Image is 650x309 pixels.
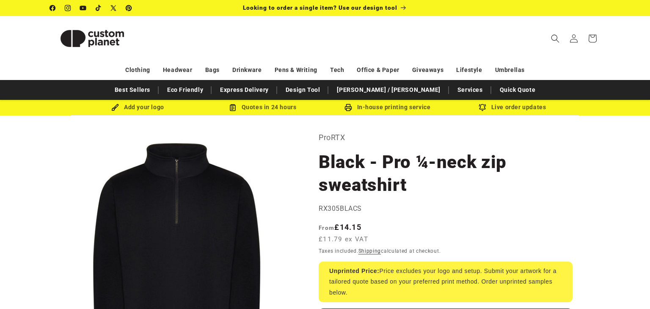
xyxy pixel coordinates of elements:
a: Pens & Writing [275,63,317,77]
span: £11.79 ex VAT [319,235,368,244]
img: Brush Icon [111,104,119,111]
img: Custom Planet [50,19,135,58]
a: Shipping [358,248,381,254]
a: Clothing [125,63,150,77]
img: Order Updates Icon [229,104,237,111]
div: Taxes included. calculated at checkout. [319,247,573,255]
a: Eco Friendly [163,83,207,97]
a: Express Delivery [216,83,273,97]
img: In-house printing [344,104,352,111]
div: Price excludes your logo and setup. Submit your artwork for a tailored quote based on your prefer... [319,262,573,302]
span: From [319,224,334,231]
div: In-house printing service [325,102,450,113]
a: Giveaways [412,63,443,77]
a: [PERSON_NAME] / [PERSON_NAME] [333,83,444,97]
a: Office & Paper [357,63,399,77]
a: Lifestyle [456,63,482,77]
div: Quotes in 24 hours [200,102,325,113]
span: RX305BLACS [319,204,362,212]
h1: Black - Pro ¼-neck zip sweatshirt [319,151,573,196]
a: Services [453,83,487,97]
a: Umbrellas [495,63,525,77]
a: Tech [330,63,344,77]
a: Custom Planet [47,16,138,61]
div: Live order updates [450,102,575,113]
a: Drinkware [232,63,262,77]
a: Design Tool [281,83,325,97]
p: ProRTX [319,131,573,144]
strong: Unprinted Price: [329,268,380,274]
a: Best Sellers [110,83,154,97]
strong: £14.15 [319,223,361,232]
div: Add your logo [75,102,200,113]
summary: Search [546,29,565,48]
img: Order updates [479,104,486,111]
a: Bags [205,63,220,77]
span: Looking to order a single item? Use our design tool [243,4,397,11]
a: Headwear [163,63,193,77]
a: Quick Quote [496,83,540,97]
